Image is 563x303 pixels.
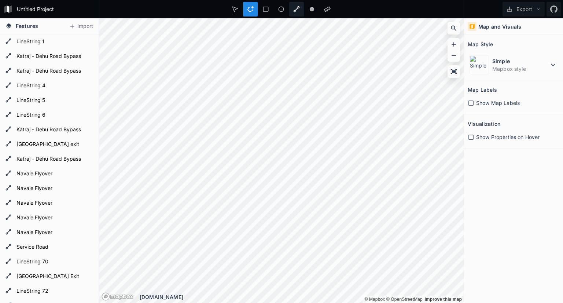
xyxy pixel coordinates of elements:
span: Features [16,22,38,30]
a: Mapbox [364,297,385,302]
h2: Visualization [468,118,500,129]
a: Mapbox logo [102,292,134,301]
h2: Map Style [468,39,493,50]
button: Export [503,2,545,17]
span: Show Map Labels [476,99,520,107]
img: Simple [470,55,489,74]
a: OpenStreetMap [386,297,423,302]
h2: Map Labels [468,84,497,95]
button: Import [65,21,97,32]
div: [DOMAIN_NAME] [140,293,464,301]
dd: Mapbox style [492,65,549,73]
a: Map feedback [424,297,462,302]
span: Show Properties on Hover [476,133,540,141]
h4: Map and Visuals [478,23,521,30]
dt: Simple [492,57,549,65]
